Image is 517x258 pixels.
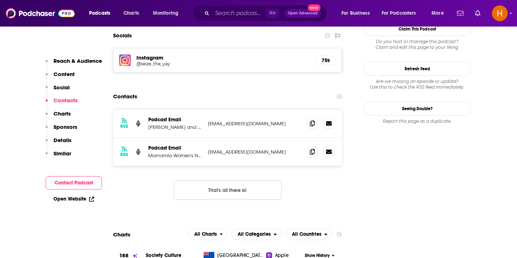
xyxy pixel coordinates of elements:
h2: Contacts [113,90,137,103]
span: New [308,4,321,11]
span: Do you host or manage this podcast? [363,39,471,44]
button: open menu [84,8,120,19]
p: Mamamia Women's Network [148,153,202,159]
button: Sponsors [46,123,77,137]
a: Show notifications dropdown [454,7,466,19]
button: Social [46,84,70,97]
h5: 75k [322,57,330,64]
a: Charts [119,8,143,19]
img: User Profile [492,5,508,21]
button: open menu [336,8,379,19]
p: [PERSON_NAME] and [PERSON_NAME] [148,124,202,130]
p: Contacts [53,97,78,104]
button: Similar [46,150,71,163]
p: Podcast Email [148,145,202,151]
button: open menu [232,229,281,240]
a: Open Website [53,196,94,202]
div: Claim and edit this page to your liking. [363,39,471,50]
h3: RSS [120,123,128,129]
button: open menu [286,229,332,240]
button: Claim This Podcast [363,22,471,36]
h3: RSS [120,152,128,158]
button: Content [46,71,75,84]
img: iconImage [119,55,131,66]
h2: Socials [113,29,132,42]
button: Charts [46,110,71,123]
h2: Categories [232,229,281,240]
span: For Business [341,8,370,18]
span: Open Advanced [288,11,318,15]
div: Report this page as a duplicate. [363,118,471,124]
span: All Charts [194,232,217,237]
p: Similar [53,150,71,157]
p: [EMAIL_ADDRESS][DOMAIN_NAME] [208,121,301,127]
span: All Categories [238,232,271,237]
span: All Countries [292,232,321,237]
p: Sponsors [53,123,77,130]
p: Charts [53,110,71,117]
button: Show profile menu [492,5,508,21]
p: Content [53,71,75,78]
span: Logged in as hope.m [492,5,508,21]
button: Details [46,137,71,150]
div: Are we missing an episode or update? Use this to check the RSS feed immediately. [363,79,471,90]
h2: Countries [286,229,332,240]
span: Monitoring [153,8,178,18]
button: Open AdvancedNew [285,9,321,18]
p: Reach & Audience [53,57,102,64]
button: open menu [148,8,188,19]
span: For Podcasters [382,8,416,18]
span: Podcasts [89,8,110,18]
a: Show notifications dropdown [472,7,483,19]
button: open menu [377,8,427,19]
button: Contacts [46,97,78,110]
h5: @seize_the_yay [136,61,251,66]
button: Contact Podcast [46,176,102,189]
span: Charts [124,8,139,18]
input: Search podcasts, credits, & more... [212,8,266,19]
button: Refresh Feed [363,62,471,76]
h2: Platforms [188,229,228,240]
span: ⌘ K [266,9,279,18]
a: @seize_the_yay [136,61,310,66]
button: open menu [188,229,228,240]
p: Social [53,84,70,91]
h5: Instagram [136,54,310,61]
h2: Charts [113,231,130,238]
p: Podcast Email [148,117,202,123]
p: [EMAIL_ADDRESS][DOMAIN_NAME] [208,149,301,155]
button: Reach & Audience [46,57,102,71]
button: Nothing here. [174,180,281,200]
span: More [432,8,444,18]
a: Seeing Double? [363,102,471,116]
p: Details [53,137,71,144]
button: open menu [427,8,453,19]
img: Podchaser - Follow, Share and Rate Podcasts [6,6,75,20]
div: Search podcasts, credits, & more... [199,5,334,22]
